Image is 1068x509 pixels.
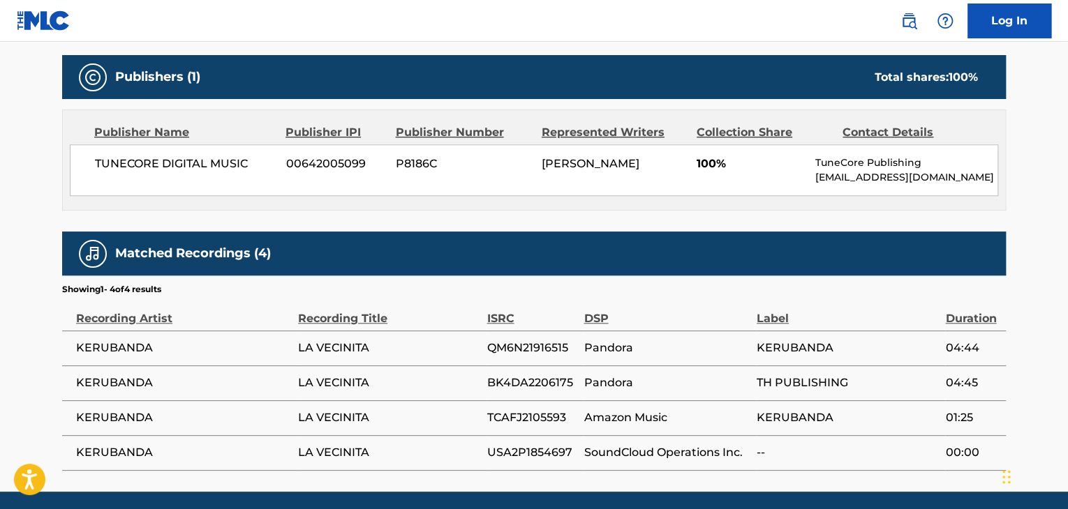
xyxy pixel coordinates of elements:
span: Amazon Music [584,409,750,426]
div: Recording Artist [76,296,291,327]
img: Publishers [84,69,101,86]
span: 100 % [949,70,978,84]
div: Total shares: [875,69,978,86]
span: 04:44 [945,340,999,356]
span: LA VECINITA [298,409,480,426]
p: TuneCore Publishing [815,155,997,170]
div: Label [757,296,938,327]
span: Pandora [584,374,750,391]
h5: Publishers (1) [115,69,200,85]
span: TH PUBLISHING [757,374,938,391]
div: Widget de chat [998,442,1068,509]
div: Duration [945,296,999,327]
span: -- [757,444,938,461]
p: Showing 1 - 4 of 4 results [62,283,161,296]
span: LA VECINITA [298,340,480,356]
a: Public Search [895,7,923,35]
img: Matched Recordings [84,245,101,262]
span: [PERSON_NAME] [542,157,639,170]
div: Arrastrar [1002,456,1011,498]
img: help [937,13,954,29]
span: 00642005099 [286,155,385,172]
span: KERUBANDA [76,340,291,356]
span: TUNECORE DIGITAL MUSIC [95,155,276,172]
span: KERUBANDA [757,409,938,426]
div: Contact Details [843,124,978,141]
span: KERUBANDA [76,409,291,426]
img: search [900,13,917,29]
div: Publisher Number [395,124,531,141]
span: USA2P1854697 [487,444,577,461]
span: P8186C [396,155,531,172]
p: [EMAIL_ADDRESS][DOMAIN_NAME] [815,170,997,185]
span: 01:25 [945,409,999,426]
span: KERUBANDA [76,374,291,391]
div: Represented Writers [542,124,686,141]
iframe: Chat Widget [998,442,1068,509]
span: QM6N21916515 [487,340,577,356]
h5: Matched Recordings (4) [115,245,271,261]
span: 04:45 [945,374,999,391]
span: LA VECINITA [298,374,480,391]
div: DSP [584,296,750,327]
span: 00:00 [945,444,999,461]
a: Log In [967,3,1051,38]
img: MLC Logo [17,10,71,31]
div: Collection Share [697,124,832,141]
span: BK4DA2206175 [487,374,577,391]
span: SoundCloud Operations Inc. [584,444,750,461]
span: KERUBANDA [757,340,938,356]
div: Publisher IPI [285,124,385,141]
div: Recording Title [298,296,480,327]
span: 100% [697,155,805,172]
span: KERUBANDA [76,444,291,461]
span: TCAFJ2105593 [487,409,577,426]
div: Publisher Name [94,124,275,141]
span: Pandora [584,340,750,356]
div: Help [931,7,959,35]
span: LA VECINITA [298,444,480,461]
div: ISRC [487,296,577,327]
